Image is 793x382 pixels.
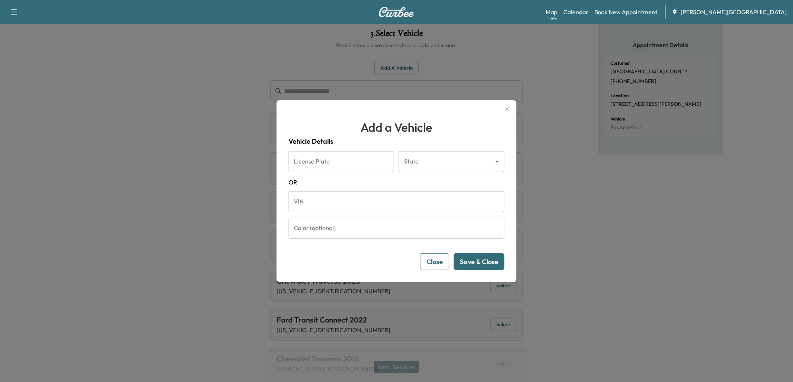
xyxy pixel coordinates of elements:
[289,118,504,136] h1: Add a Vehicle
[420,253,449,270] button: Close
[549,15,557,21] div: Beta
[454,253,504,270] button: Save & Close
[546,7,557,16] a: MapBeta
[594,7,658,16] a: Book New Appointment
[289,178,504,187] span: OR
[379,7,414,17] img: Curbee Logo
[289,136,504,147] h4: Vehicle Details
[681,7,787,16] span: [PERSON_NAME][GEOGRAPHIC_DATA]
[563,7,588,16] a: Calendar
